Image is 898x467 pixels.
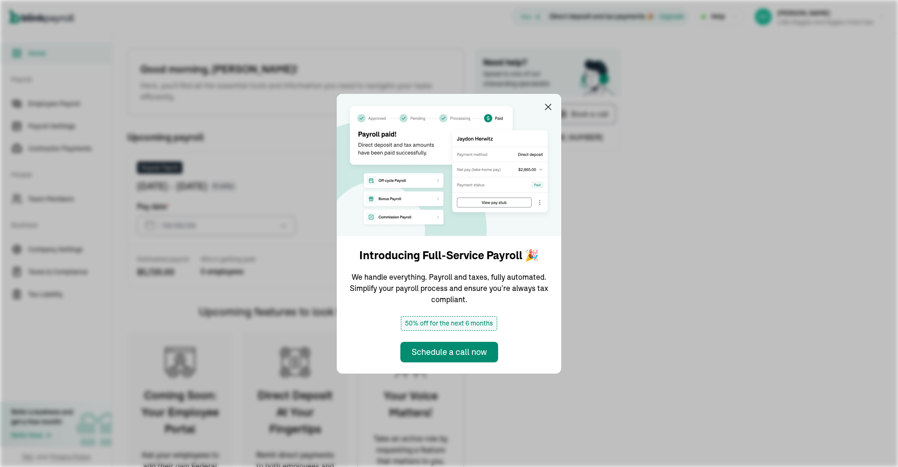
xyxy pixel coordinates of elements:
p: We handle everything. Payroll and taxes, fully automated. Simplify your payroll process and ensur... [348,271,550,305]
h1: Introducing Full-Service Payroll 🎉 [359,247,539,264]
img: announcement [337,94,561,236]
span: 50% off for the next 6 months [401,316,497,331]
div: Schedule a call now [412,346,487,358]
button: Schedule a call now [400,342,498,362]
